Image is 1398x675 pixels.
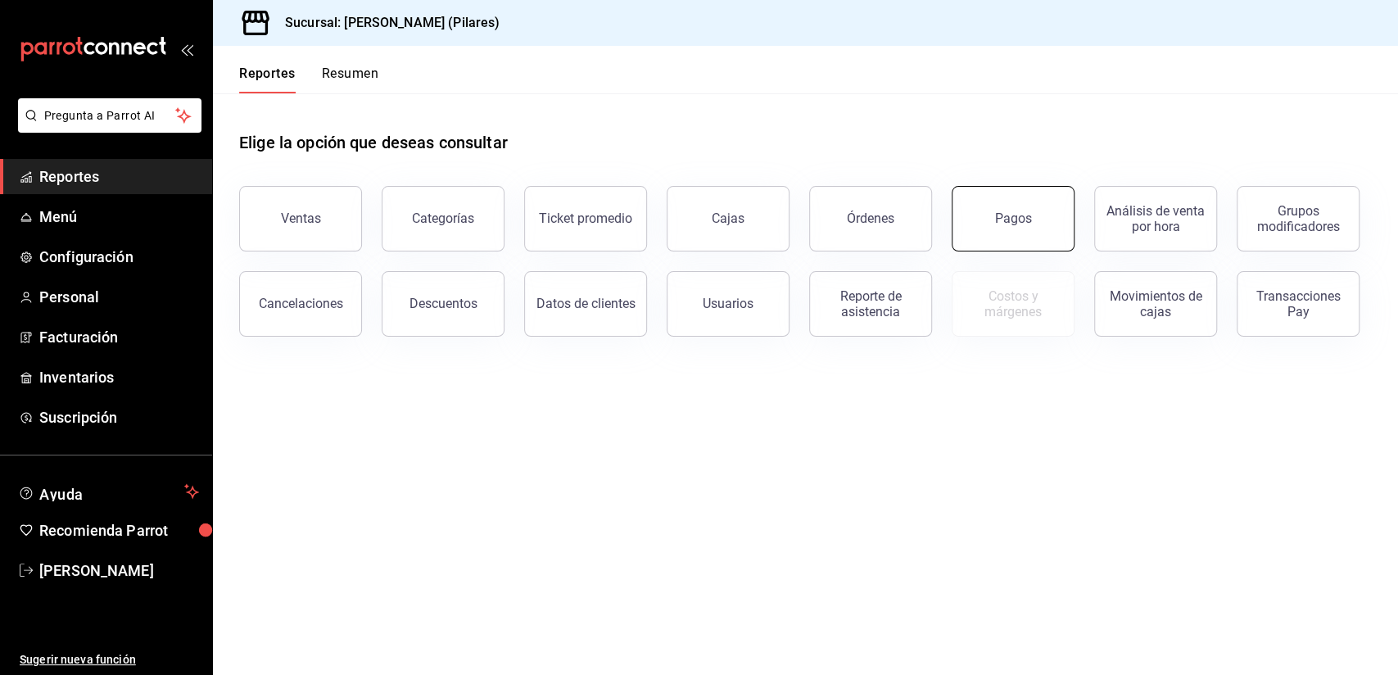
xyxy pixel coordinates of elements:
[39,286,199,308] span: Personal
[524,271,647,337] button: Datos de clientes
[239,130,508,155] h1: Elige la opción que deseas consultar
[1105,288,1206,319] div: Movimientos de cajas
[39,406,199,428] span: Suscripción
[272,13,500,33] h3: Sucursal: [PERSON_NAME] (Pilares)
[412,211,474,226] div: Categorías
[409,296,477,311] div: Descuentos
[18,98,201,133] button: Pregunta a Parrot AI
[39,366,199,388] span: Inventarios
[1237,186,1360,251] button: Grupos modificadores
[995,211,1032,226] div: Pagos
[259,296,343,311] div: Cancelaciones
[281,211,321,226] div: Ventas
[1247,203,1349,234] div: Grupos modificadores
[536,296,636,311] div: Datos de clientes
[809,271,932,337] button: Reporte de asistencia
[809,186,932,251] button: Órdenes
[322,66,378,93] button: Resumen
[39,246,199,268] span: Configuración
[1105,203,1206,234] div: Análisis de venta por hora
[1247,288,1349,319] div: Transacciones Pay
[382,271,504,337] button: Descuentos
[952,271,1075,337] button: Contrata inventarios para ver este reporte
[1237,271,1360,337] button: Transacciones Pay
[712,209,745,229] div: Cajas
[11,119,201,136] a: Pregunta a Parrot AI
[180,43,193,56] button: open_drawer_menu
[44,107,176,125] span: Pregunta a Parrot AI
[39,326,199,348] span: Facturación
[1094,271,1217,337] button: Movimientos de cajas
[1094,186,1217,251] button: Análisis de venta por hora
[39,559,199,582] span: [PERSON_NAME]
[20,651,199,668] span: Sugerir nueva función
[239,66,296,93] button: Reportes
[239,271,362,337] button: Cancelaciones
[820,288,921,319] div: Reporte de asistencia
[667,271,789,337] button: Usuarios
[539,211,632,226] div: Ticket promedio
[39,165,199,188] span: Reportes
[524,186,647,251] button: Ticket promedio
[39,206,199,228] span: Menú
[239,66,378,93] div: navigation tabs
[39,482,178,501] span: Ayuda
[952,186,1075,251] button: Pagos
[847,211,894,226] div: Órdenes
[239,186,362,251] button: Ventas
[667,186,789,251] a: Cajas
[382,186,504,251] button: Categorías
[39,519,199,541] span: Recomienda Parrot
[703,296,753,311] div: Usuarios
[962,288,1064,319] div: Costos y márgenes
